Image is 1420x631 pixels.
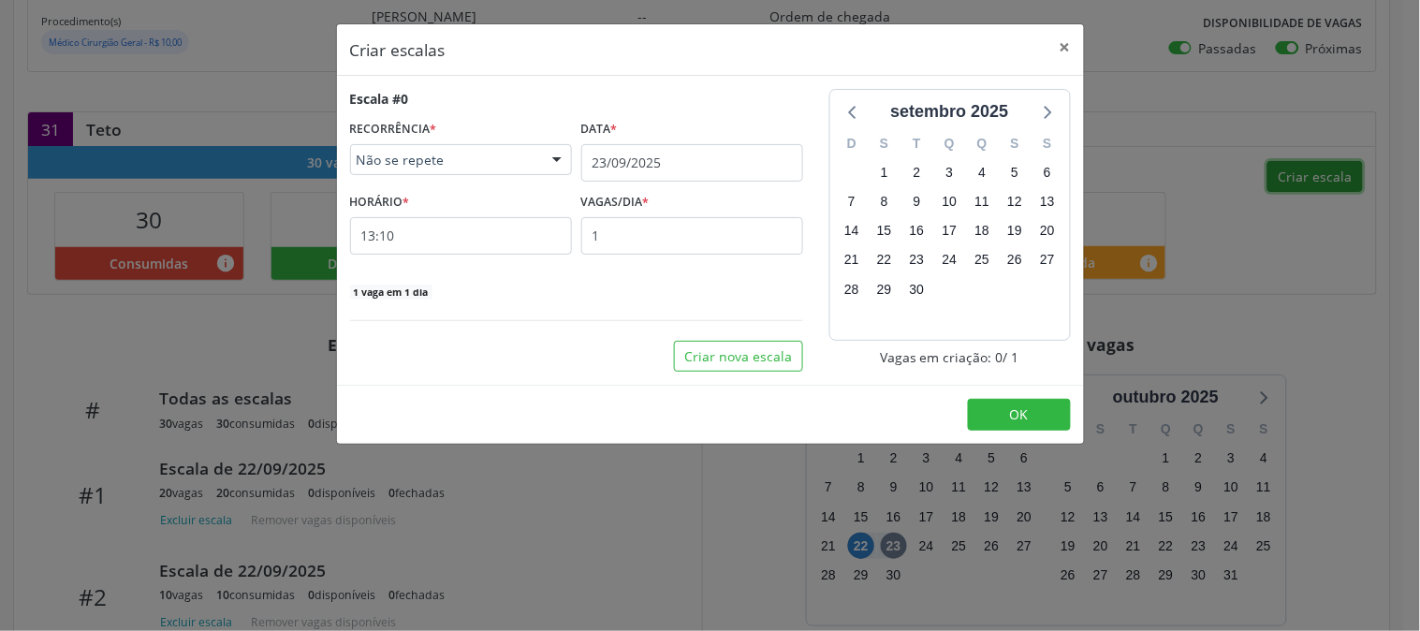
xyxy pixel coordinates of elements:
span: quinta-feira, 11 de setembro de 2025 [969,189,995,215]
span: domingo, 14 de setembro de 2025 [839,218,865,244]
span: quarta-feira, 24 de setembro de 2025 [936,247,962,273]
h5: Criar escalas [350,37,446,62]
span: quinta-feira, 4 de setembro de 2025 [969,159,995,185]
label: VAGAS/DIA [581,188,650,217]
label: HORÁRIO [350,188,410,217]
span: segunda-feira, 8 de setembro de 2025 [871,189,898,215]
span: sexta-feira, 5 de setembro de 2025 [1002,159,1028,185]
span: terça-feira, 2 de setembro de 2025 [904,159,930,185]
div: Q [933,129,966,158]
span: OK [1010,405,1029,423]
span: segunda-feira, 22 de setembro de 2025 [871,247,898,273]
button: Criar nova escala [674,341,803,373]
span: domingo, 21 de setembro de 2025 [839,247,865,273]
span: terça-feira, 9 de setembro de 2025 [904,189,930,215]
span: sábado, 6 de setembro de 2025 [1034,159,1061,185]
span: sexta-feira, 12 de setembro de 2025 [1002,189,1028,215]
div: S [999,129,1032,158]
span: terça-feira, 23 de setembro de 2025 [904,247,930,273]
label: RECORRÊNCIA [350,115,437,144]
div: D [836,129,869,158]
button: Close [1047,24,1084,70]
span: Não se repete [357,151,534,169]
span: domingo, 7 de setembro de 2025 [839,189,865,215]
input: 00:00 [350,217,572,255]
button: OK [968,399,1071,431]
div: S [1032,129,1064,158]
span: sexta-feira, 26 de setembro de 2025 [1002,247,1028,273]
span: sábado, 27 de setembro de 2025 [1034,247,1061,273]
div: Escala #0 [350,89,409,109]
div: setembro 2025 [883,99,1016,125]
label: Data [581,115,618,144]
div: T [900,129,933,158]
span: quinta-feira, 18 de setembro de 2025 [969,218,995,244]
span: sábado, 20 de setembro de 2025 [1034,218,1061,244]
span: 1 vaga em 1 dia [350,285,432,300]
div: Vagas em criação: 0 [829,347,1071,367]
span: segunda-feira, 29 de setembro de 2025 [871,276,898,302]
span: quinta-feira, 25 de setembro de 2025 [969,247,995,273]
span: domingo, 28 de setembro de 2025 [839,276,865,302]
span: terça-feira, 16 de setembro de 2025 [904,218,930,244]
span: sexta-feira, 19 de setembro de 2025 [1002,218,1028,244]
span: quarta-feira, 10 de setembro de 2025 [936,189,962,215]
span: segunda-feira, 1 de setembro de 2025 [871,159,898,185]
input: Selecione uma data [581,144,803,182]
span: quarta-feira, 17 de setembro de 2025 [936,218,962,244]
span: terça-feira, 30 de setembro de 2025 [904,276,930,302]
span: / 1 [1003,347,1019,367]
span: quarta-feira, 3 de setembro de 2025 [936,159,962,185]
div: Q [966,129,999,158]
span: sábado, 13 de setembro de 2025 [1034,189,1061,215]
div: S [868,129,900,158]
span: segunda-feira, 15 de setembro de 2025 [871,218,898,244]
